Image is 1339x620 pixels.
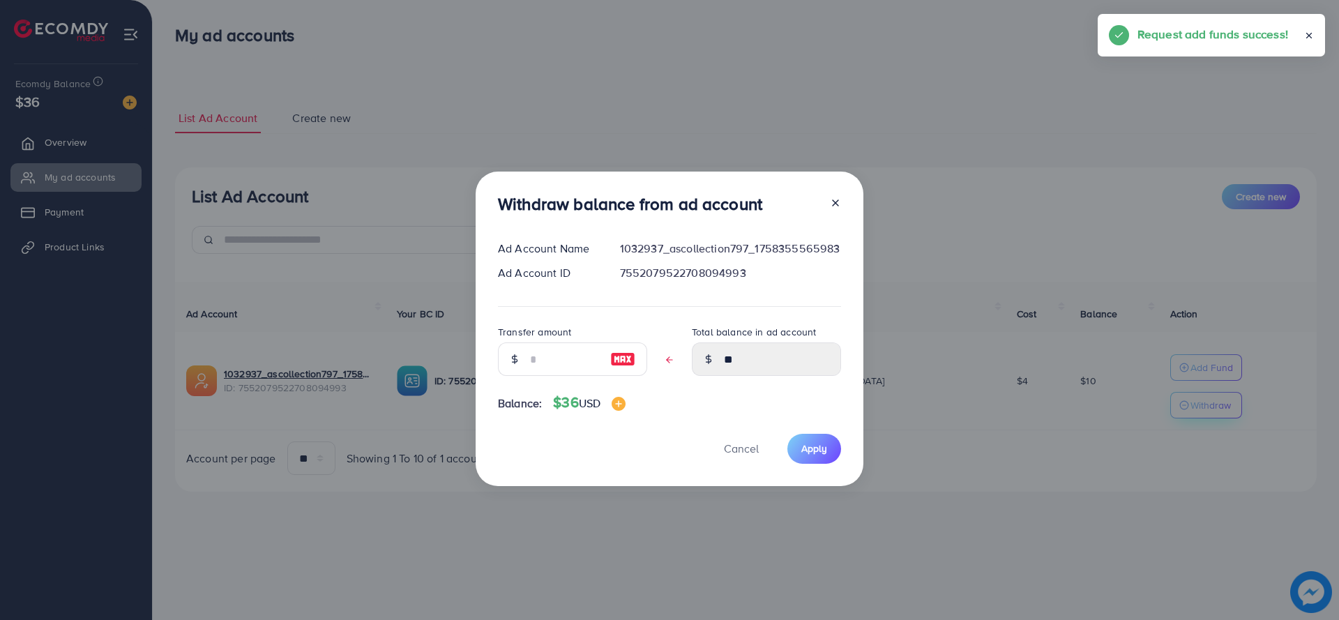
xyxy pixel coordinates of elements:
[692,325,816,339] label: Total balance in ad account
[498,395,542,411] span: Balance:
[609,265,852,281] div: 7552079522708094993
[610,351,635,368] img: image
[801,441,827,455] span: Apply
[706,434,776,464] button: Cancel
[553,394,626,411] h4: $36
[487,241,609,257] div: Ad Account Name
[498,194,762,214] h3: Withdraw balance from ad account
[724,441,759,456] span: Cancel
[579,395,600,411] span: USD
[612,397,626,411] img: image
[609,241,852,257] div: 1032937_ascollection797_1758355565983
[498,325,571,339] label: Transfer amount
[1137,25,1288,43] h5: Request add funds success!
[787,434,841,464] button: Apply
[487,265,609,281] div: Ad Account ID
